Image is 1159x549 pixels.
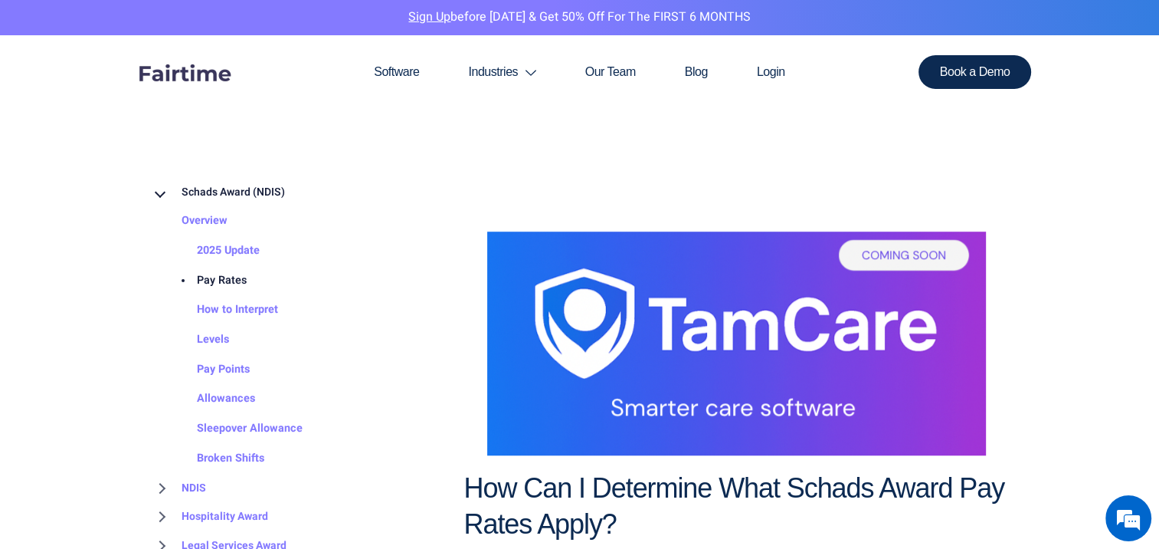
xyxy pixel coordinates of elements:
[561,35,660,109] a: Our Team
[151,207,228,237] a: Overview
[11,8,1148,28] p: before [DATE] & Get 50% Off for the FIRST 6 MONTHS
[151,474,206,503] a: NDIS
[166,415,303,445] a: Sleepover Allowance
[166,296,278,326] a: How to Interpret
[166,385,255,415] a: Allowances
[444,35,560,109] a: Industries
[464,471,1009,543] h2: How Can I Determine What Schads Award Pay Rates Apply?
[660,35,732,109] a: Blog
[166,236,260,266] a: 2025 Update
[940,66,1010,78] span: Book a Demo
[151,502,268,531] a: Hospitality Award
[918,55,1032,89] a: Book a Demo
[166,444,264,474] a: Broken Shifts
[166,266,247,296] a: Pay Rates
[151,178,285,207] a: Schads Award (NDIS)
[732,35,810,109] a: Login
[166,355,250,385] a: Pay Points
[166,325,229,355] a: Levels
[349,35,444,109] a: Software
[408,8,450,26] a: Sign Up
